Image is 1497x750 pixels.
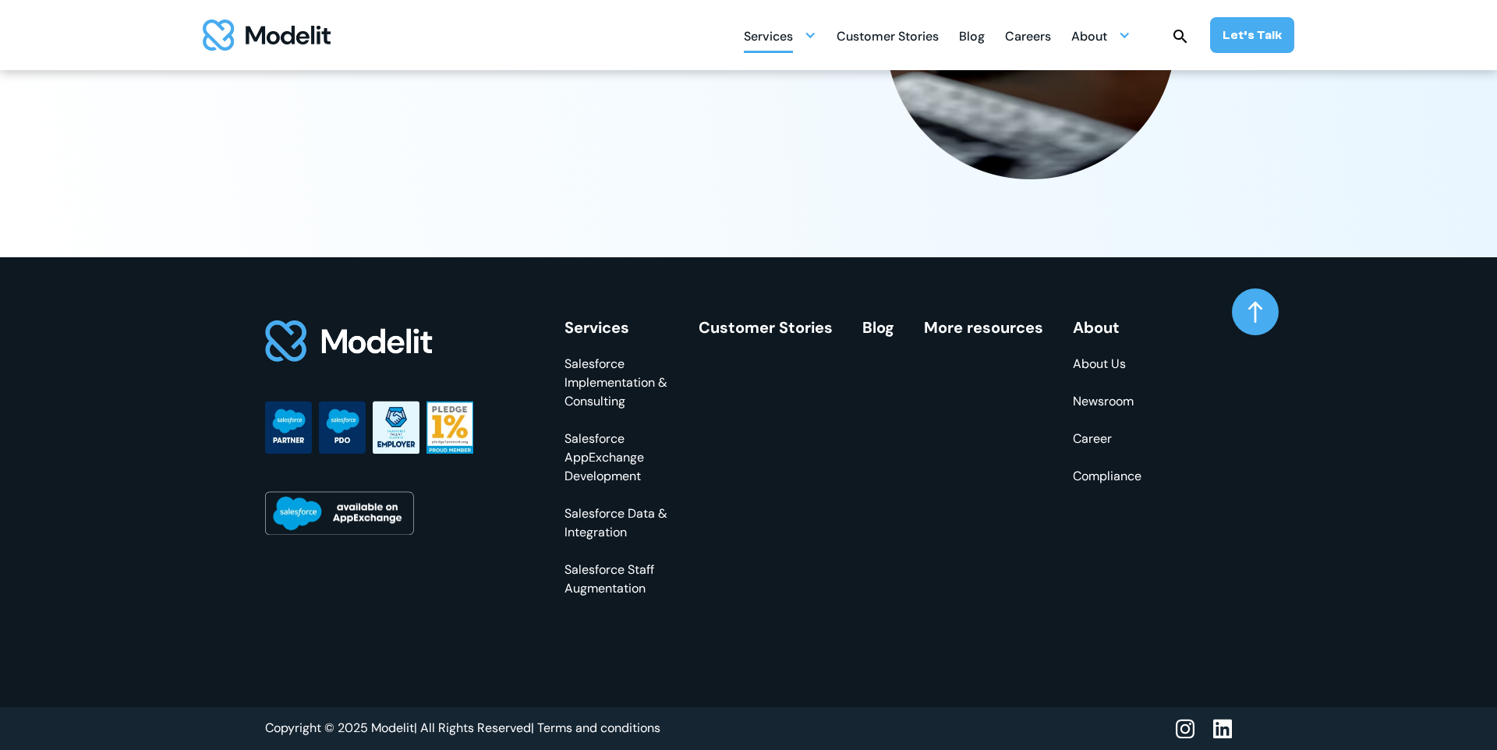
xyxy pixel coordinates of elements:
[1071,20,1131,51] div: About
[744,20,816,51] div: Services
[531,720,534,736] span: |
[1176,719,1194,738] img: instagram icon
[537,720,660,737] a: Terms and conditions
[1073,319,1141,336] div: About
[265,319,434,363] img: footer logo
[1248,301,1262,323] img: arrow up
[924,317,1043,338] a: More resources
[744,23,793,53] div: Services
[564,561,669,598] a: Salesforce Staff Augmentation
[1073,355,1141,373] a: About Us
[1073,467,1141,486] a: Compliance
[564,430,669,486] a: Salesforce AppExchange Development
[1213,719,1232,738] img: linkedin icon
[862,317,894,338] a: Blog
[1073,392,1141,411] a: Newsroom
[959,20,985,51] a: Blog
[420,720,531,736] span: All Rights Reserved
[1005,20,1051,51] a: Careers
[959,23,985,53] div: Blog
[564,319,669,336] div: Services
[1005,23,1051,53] div: Careers
[1071,23,1107,53] div: About
[203,19,331,51] img: modelit logo
[837,20,939,51] a: Customer Stories
[837,23,939,53] div: Customer Stories
[265,720,534,737] div: Copyright © 2025 Modelit
[414,720,417,736] span: |
[1210,17,1294,53] a: Let’s Talk
[699,317,833,338] a: Customer Stories
[1073,430,1141,448] a: Career
[203,19,331,51] a: home
[564,355,669,411] a: Salesforce Implementation & Consulting
[564,504,669,542] a: Salesforce Data & Integration
[1223,27,1282,44] div: Let’s Talk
